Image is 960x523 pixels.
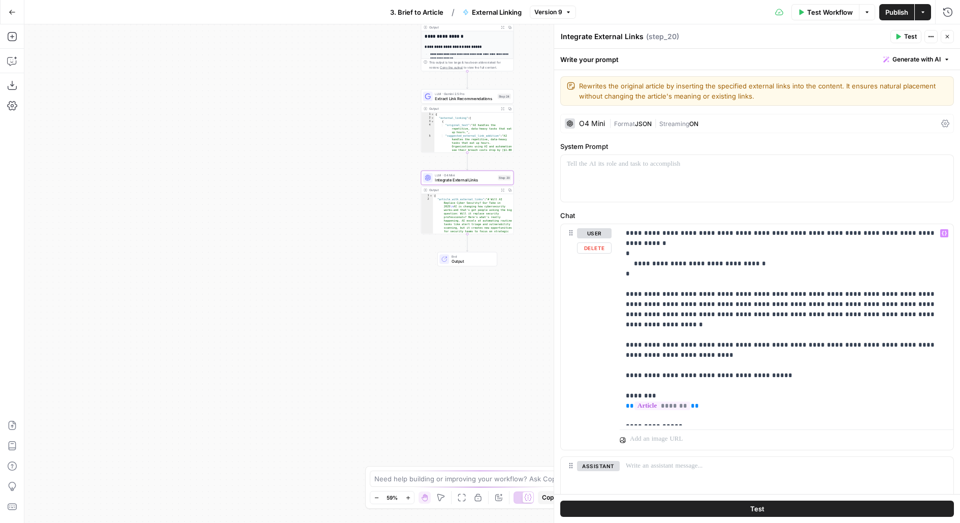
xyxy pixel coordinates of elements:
[457,4,528,20] button: External Linking
[421,112,434,116] div: 1
[560,501,954,517] button: Test
[466,71,468,89] g: Edge from step_25 to step_24
[452,258,492,264] span: Output
[659,120,689,128] span: Streaming
[750,504,764,514] span: Test
[530,6,576,19] button: Version 9
[560,141,954,151] label: System Prompt
[429,106,497,111] div: Output
[421,171,514,234] div: LLM · O4 MiniIntegrate External LinksStep 20Output{ "article_with_external_links":"# Will AI Repl...
[421,124,434,134] div: 4
[497,94,510,99] div: Step 24
[440,66,463,69] span: Copy the output
[435,91,495,96] span: LLM · Gemini 2.5 Pro
[609,118,614,128] span: |
[421,89,514,153] div: LLM · Gemini 2.5 ProExtract Link RecommendationsStep 24Output{ "external_linking":[ { "original_t...
[577,228,612,238] button: user
[904,32,917,41] span: Test
[542,493,557,502] span: Copy
[472,7,522,17] span: External Linking
[431,120,434,124] span: Toggle code folding, rows 3 through 6
[435,173,495,177] span: LLM · O4 Mini
[387,494,398,502] span: 59%
[890,30,921,43] button: Test
[429,188,497,192] div: Output
[885,7,908,17] span: Publish
[431,112,434,116] span: Toggle code folding, rows 1 through 20
[421,252,514,266] div: EndOutput
[652,118,659,128] span: |
[421,134,434,174] div: 5
[879,53,954,66] button: Generate with AI
[421,194,433,198] div: 1
[466,234,468,252] g: Edge from step_20 to end
[579,120,605,127] div: O4 Mini
[635,120,652,128] span: JSON
[892,55,941,64] span: Generate with AI
[384,4,450,20] button: 3. Brief to Article
[577,461,620,471] button: assistant
[390,7,443,17] span: 3. Brief to Article
[429,60,511,70] div: This output is too large & has been abbreviated for review. to view the full content.
[577,242,612,254] button: Delete
[646,32,679,42] span: ( step_20 )
[498,175,511,180] div: Step 20
[435,96,495,102] span: Extract Link Recommendations
[554,49,960,70] div: Write your prompt
[879,4,914,20] button: Publish
[561,224,612,450] div: userDelete
[431,116,434,119] span: Toggle code folding, rows 2 through 19
[561,32,644,42] textarea: Integrate External Links
[538,491,561,504] button: Copy
[534,8,562,17] span: Version 9
[421,120,434,124] div: 3
[452,6,455,18] span: /
[429,194,432,198] span: Toggle code folding, rows 1 through 3
[466,152,468,170] g: Edge from step_24 to step_20
[429,25,497,29] div: Output
[807,7,853,17] span: Test Workflow
[421,116,434,119] div: 2
[579,81,947,101] textarea: Rewrites the original article by inserting the specified external links into the content. It ensu...
[791,4,859,20] button: Test Workflow
[614,120,635,128] span: Format
[560,210,954,221] label: Chat
[452,254,492,259] span: End
[435,177,495,183] span: Integrate External Links
[689,120,698,128] span: ON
